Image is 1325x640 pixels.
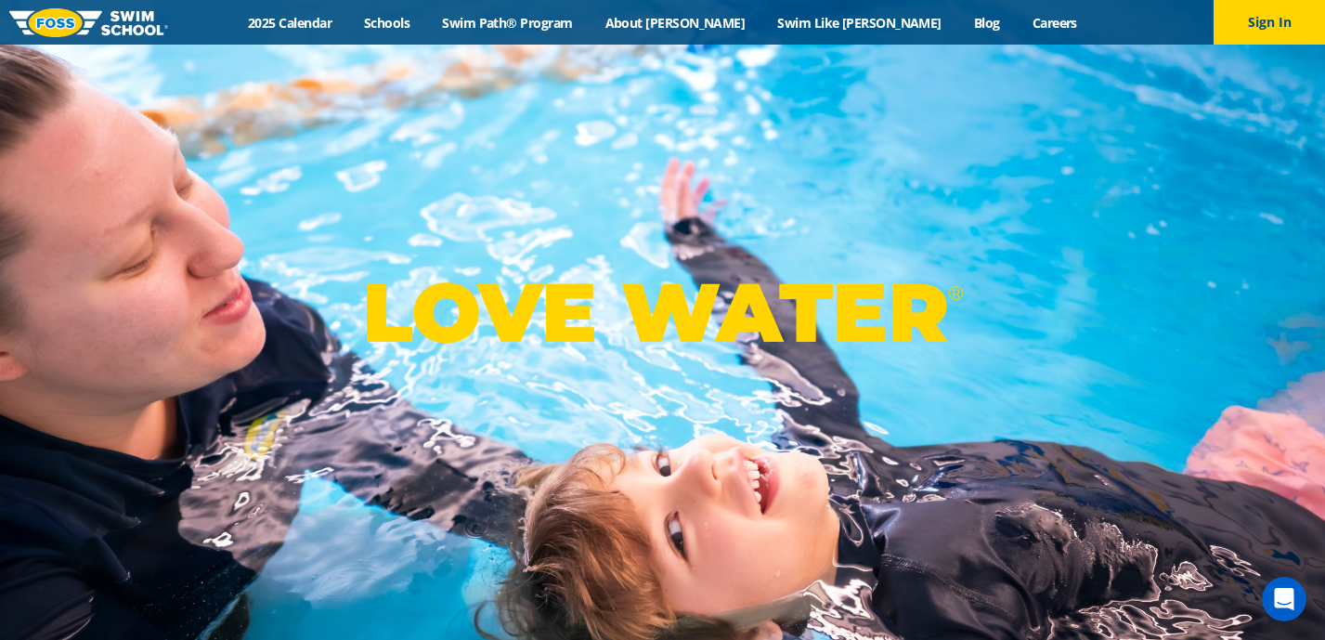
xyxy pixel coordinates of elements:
[232,14,348,32] a: 2025 Calendar
[362,263,963,362] p: LOVE WATER
[761,14,958,32] a: Swim Like [PERSON_NAME]
[948,281,963,305] sup: ®
[426,14,589,32] a: Swim Path® Program
[9,8,168,37] img: FOSS Swim School Logo
[957,14,1016,32] a: Blog
[348,14,426,32] a: Schools
[1016,14,1093,32] a: Careers
[1262,577,1306,621] iframe: Intercom live chat
[589,14,761,32] a: About [PERSON_NAME]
